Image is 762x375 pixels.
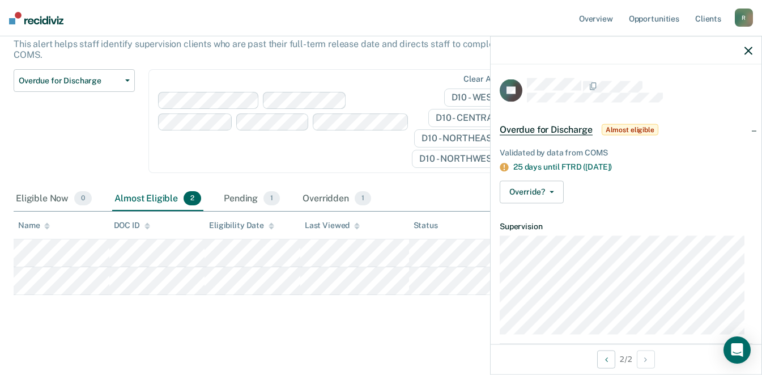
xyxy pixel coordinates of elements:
[9,12,63,24] img: Recidiviz
[513,162,752,171] div: 25 days until FTRD ([DATE])
[412,150,514,168] span: D10 - NORTHWEST
[263,191,280,206] span: 1
[428,109,514,127] span: D10 - CENTRAL
[300,187,373,212] div: Overridden
[735,9,753,27] div: R
[14,39,571,60] p: This alert helps staff identify supervision clients who are past their full-term release date and...
[500,148,752,158] div: Validated by data from COMS
[74,191,92,206] span: 0
[500,124,593,136] span: Overdue for Discharge
[500,180,564,203] button: Override?
[463,74,512,84] div: Clear agents
[18,221,50,230] div: Name
[414,221,438,230] div: Status
[491,344,761,374] div: 2 / 2
[305,221,360,230] div: Last Viewed
[355,191,371,206] span: 1
[444,89,514,107] span: D10 - WEST
[19,76,121,86] span: Overdue for Discharge
[414,129,514,148] span: D10 - NORTHEAST
[209,221,274,230] div: Eligibility Date
[184,191,201,206] span: 2
[114,221,150,230] div: DOC ID
[112,187,203,212] div: Almost Eligible
[597,350,615,368] button: Previous Opportunity
[222,187,282,212] div: Pending
[602,124,658,136] span: Almost eligible
[637,350,655,368] button: Next Opportunity
[723,336,751,364] div: Open Intercom Messenger
[491,112,761,148] div: Overdue for DischargeAlmost eligible
[14,187,94,212] div: Eligible Now
[500,221,752,231] dt: Supervision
